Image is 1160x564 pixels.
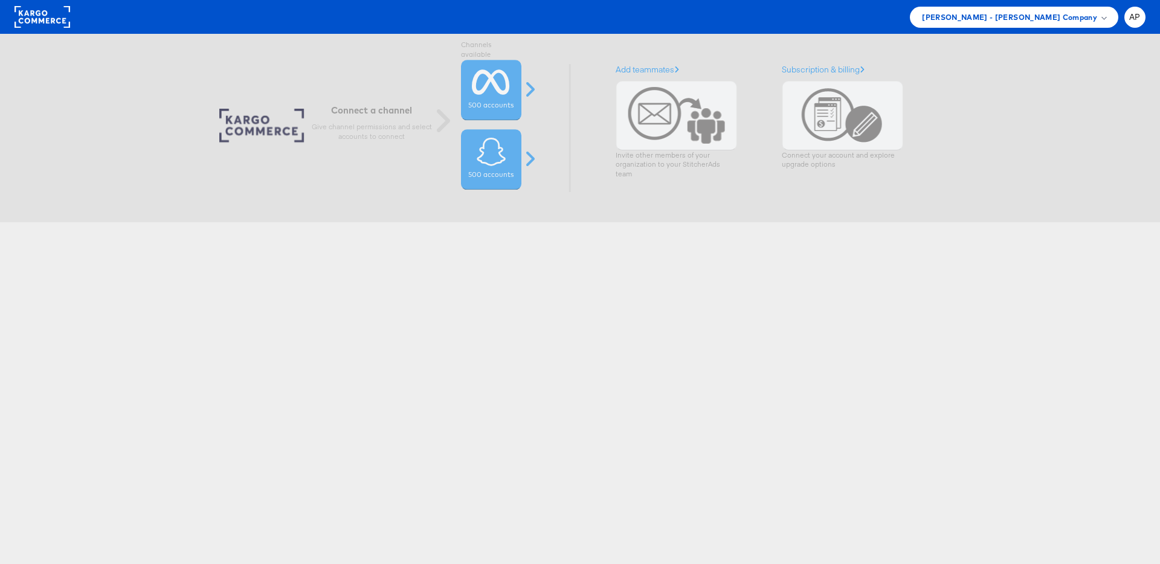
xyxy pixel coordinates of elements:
a: Add teammates [614,64,677,75]
label: Channels available [461,43,521,62]
h6: Connect a channel [311,107,432,118]
a: Subscription & billing [780,64,863,75]
p: Invite other members of your organization to your StitcherAds team [614,150,735,179]
span: [PERSON_NAME] - [PERSON_NAME] Company [922,11,1097,24]
span: AP [1129,13,1141,21]
p: Connect your account and explore upgrade options [780,150,901,170]
label: 500 accounts [468,103,514,113]
p: Give channel permissions and select accounts to connect [311,124,432,144]
label: 500 accounts [468,173,514,182]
